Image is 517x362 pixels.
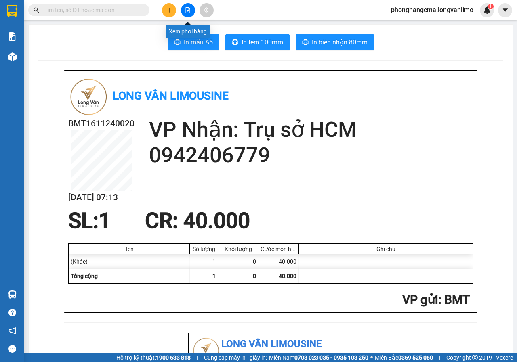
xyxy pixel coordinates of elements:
[302,39,309,46] span: printer
[296,34,374,50] button: printerIn biên nhận 80mm
[502,6,509,14] span: caret-down
[68,292,470,308] h2: : BMT
[232,39,238,46] span: printer
[68,191,135,204] h2: [DATE] 07:13
[156,354,191,361] strong: 1900 633 818
[439,353,440,362] span: |
[8,327,16,335] span: notification
[113,89,229,103] b: Long Vân Limousine
[204,7,209,13] span: aim
[370,356,373,359] span: ⚪️
[68,208,99,233] span: SL:
[498,3,512,17] button: caret-down
[279,273,296,279] span: 40.000
[7,5,17,17] img: logo-vxr
[197,353,198,362] span: |
[166,25,210,38] div: Xem phơi hàng
[192,246,216,252] div: Số lượng
[184,37,213,47] span: In mẫu A5
[68,117,135,130] h2: BMT1611240020
[181,3,195,17] button: file-add
[116,353,191,362] span: Hỗ trợ kỹ thuật:
[398,354,433,361] strong: 0369 525 060
[190,254,218,269] div: 1
[269,353,368,362] span: Miền Nam
[294,354,368,361] strong: 0708 023 035 - 0935 103 250
[8,309,16,316] span: question-circle
[253,273,256,279] span: 0
[312,37,368,47] span: In biên nhận 80mm
[149,117,473,142] h2: VP Nhận: Trụ sở HCM
[8,52,17,61] img: warehouse-icon
[166,7,172,13] span: plus
[185,7,191,13] span: file-add
[402,293,438,307] span: VP gửi
[385,5,480,15] span: phonghangcma.longvanlimo
[218,254,258,269] div: 0
[220,246,256,252] div: Khối lượng
[483,6,491,14] img: icon-new-feature
[488,4,494,9] sup: 1
[8,345,16,353] span: message
[261,246,296,252] div: Cước món hàng
[212,273,216,279] span: 1
[489,4,492,9] span: 1
[242,37,283,47] span: In tem 100mm
[192,337,349,352] li: Long Vân Limousine
[204,353,267,362] span: Cung cấp máy in - giấy in:
[71,273,98,279] span: Tổng cộng
[149,142,473,168] h2: 0942406779
[99,208,111,233] span: 1
[69,254,190,269] div: (Khác)
[68,77,109,117] img: logo.jpg
[472,355,478,360] span: copyright
[44,6,140,15] input: Tìm tên, số ĐT hoặc mã đơn
[145,208,250,233] span: CR : 40.000
[258,254,299,269] div: 40.000
[8,32,17,41] img: solution-icon
[200,3,214,17] button: aim
[225,34,290,50] button: printerIn tem 100mm
[301,246,471,252] div: Ghi chú
[375,353,433,362] span: Miền Bắc
[71,246,187,252] div: Tên
[8,290,17,299] img: warehouse-icon
[34,7,39,13] span: search
[168,34,219,50] button: printerIn mẫu A5
[174,39,181,46] span: printer
[162,3,176,17] button: plus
